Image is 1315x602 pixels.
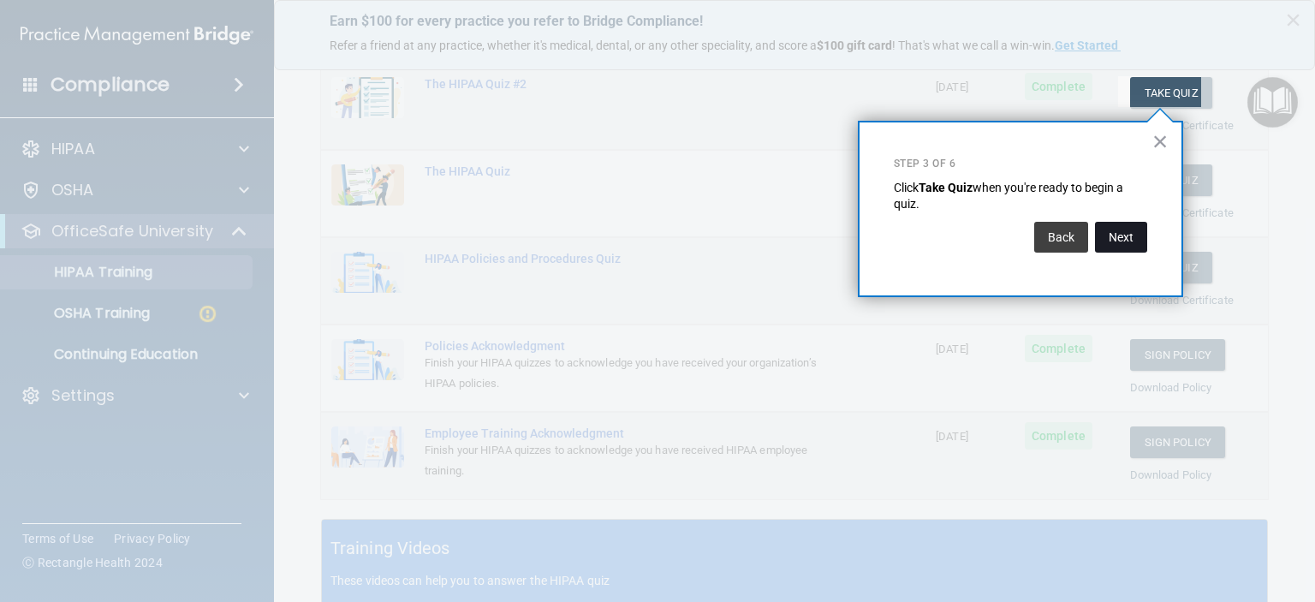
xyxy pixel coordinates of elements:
button: Next [1095,222,1147,253]
button: Take Quiz [1130,77,1212,109]
button: Back [1034,222,1088,253]
p: Step 3 of 6 [894,157,1147,171]
span: when you're ready to begin a quiz. [894,181,1126,212]
button: Close [1152,128,1169,155]
strong: Take Quiz [919,181,973,194]
span: Click [894,181,919,194]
